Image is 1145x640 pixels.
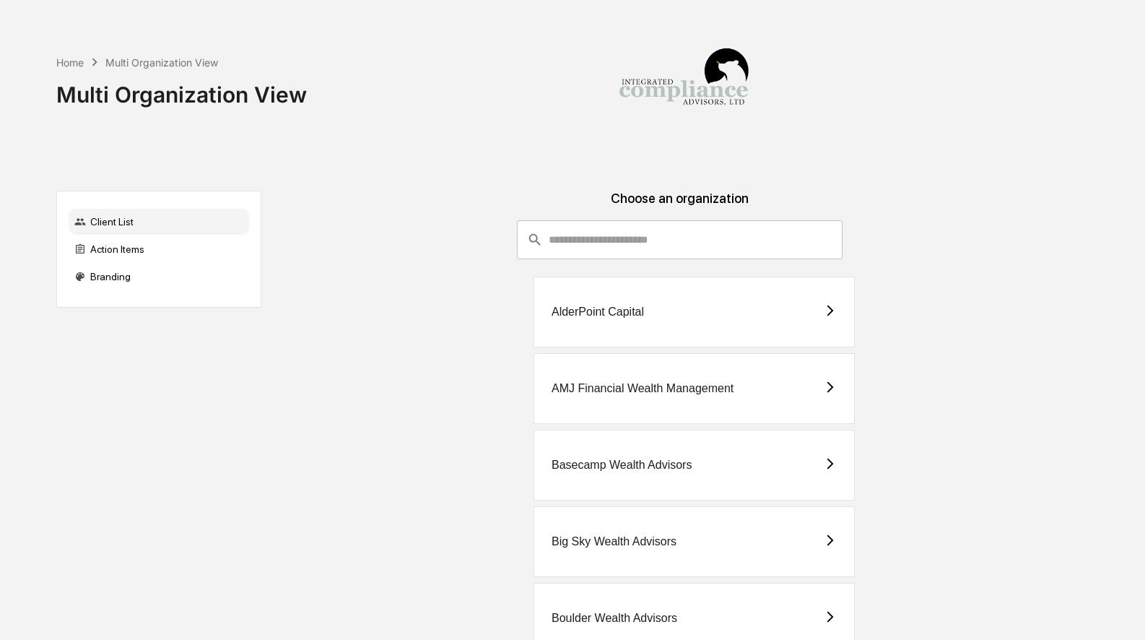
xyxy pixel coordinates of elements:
[552,382,733,395] div: AMJ Financial Wealth Management
[56,56,84,69] div: Home
[69,264,249,290] div: Branding
[517,220,843,259] div: consultant-dashboard__filter-organizations-search-bar
[105,56,218,69] div: Multi Organization View
[69,236,249,262] div: Action Items
[552,535,676,548] div: Big Sky Wealth Advisors
[56,70,307,108] div: Multi Organization View
[273,191,1087,220] div: Choose an organization
[552,306,644,319] div: AlderPoint Capital
[552,612,677,625] div: Boulder Wealth Advisors
[69,209,249,235] div: Client List
[611,12,756,156] img: Integrated Compliance Advisors
[552,459,692,472] div: Basecamp Wealth Advisors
